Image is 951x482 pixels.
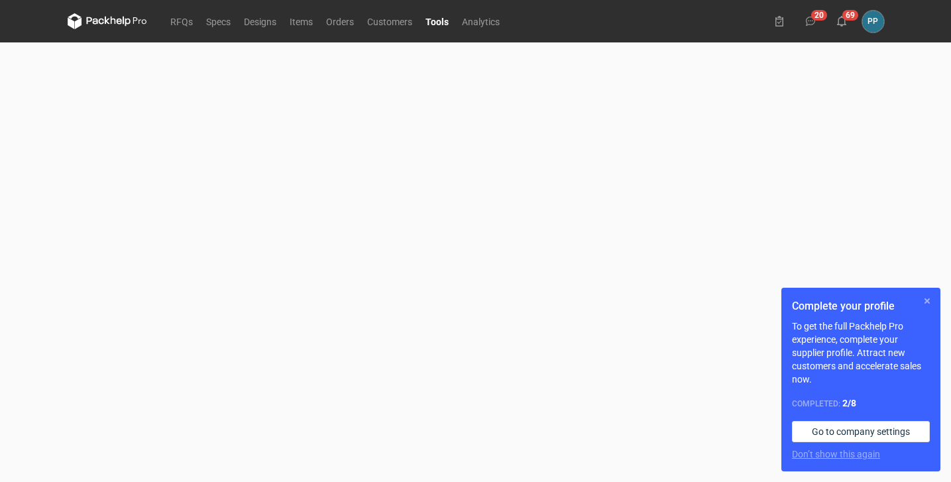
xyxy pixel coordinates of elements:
a: Orders [319,13,361,29]
a: Specs [199,13,237,29]
button: Don’t show this again [792,448,880,461]
p: To get the full Packhelp Pro experience, complete your supplier profile. Attract new customers an... [792,320,930,386]
div: Completed: [792,396,930,410]
button: 20 [800,11,821,32]
strong: 2 / 8 [842,398,856,408]
a: Designs [237,13,283,29]
a: RFQs [164,13,199,29]
h1: Complete your profile [792,298,930,314]
a: Analytics [455,13,506,29]
button: 69 [831,11,852,32]
div: Paweł Puch [862,11,884,32]
a: Items [283,13,319,29]
a: Tools [419,13,455,29]
a: Go to company settings [792,421,930,442]
a: Customers [361,13,419,29]
svg: Packhelp Pro [68,13,147,29]
button: Skip for now [919,293,935,309]
button: PP [862,11,884,32]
